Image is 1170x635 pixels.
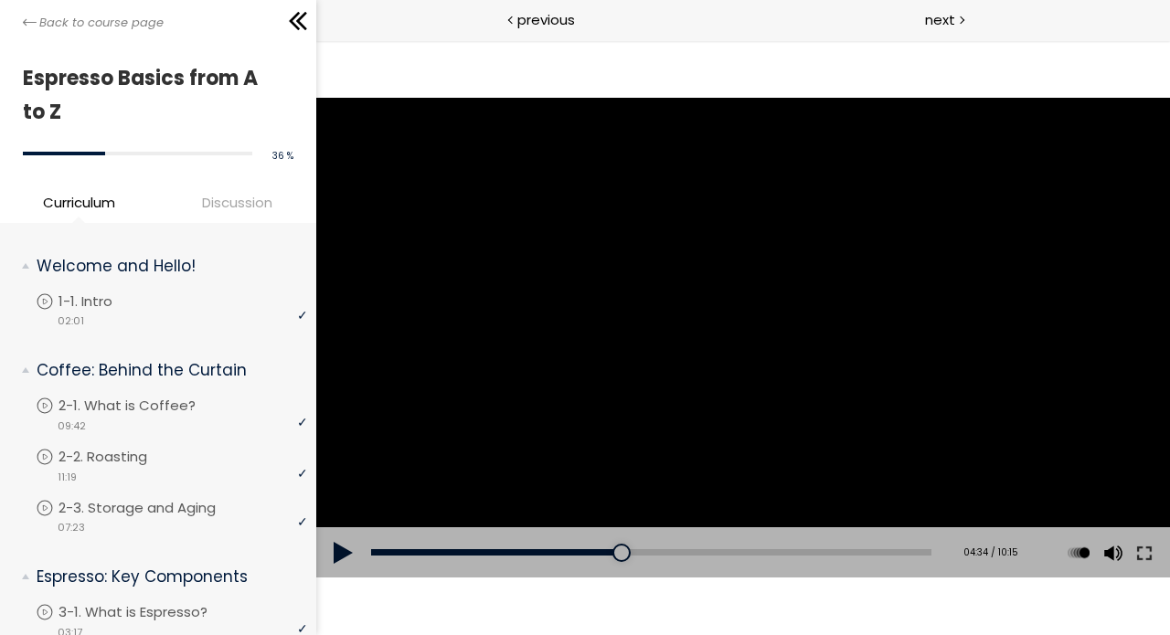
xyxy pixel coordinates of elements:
[925,9,955,30] span: next
[37,359,293,382] p: Coffee: Behind the Curtain
[58,291,149,312] p: 1-1. Intro
[58,498,252,518] p: 2-3. Storage and Aging
[632,505,702,520] div: 04:34 / 10:15
[58,470,77,485] span: 11:19
[272,149,293,163] span: 36 %
[37,566,293,588] p: Espresso: Key Components
[749,487,776,538] button: Play back rate
[58,418,86,434] span: 09:42
[58,520,85,535] span: 07:23
[782,487,809,538] button: Volume
[23,14,164,32] a: Back to course page
[58,313,84,329] span: 02:01
[37,255,293,278] p: Welcome and Hello!
[39,14,164,32] span: Back to course page
[58,396,232,416] p: 2-1. What is Coffee?
[517,9,575,30] span: previous
[58,602,244,622] p: 3-1. What is Espresso?
[43,192,115,213] span: Curriculum
[746,487,779,538] div: Change playback rate
[23,61,284,130] h1: Espresso Basics from A to Z
[163,192,312,213] span: Discussion
[58,447,184,467] p: 2-2. Roasting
